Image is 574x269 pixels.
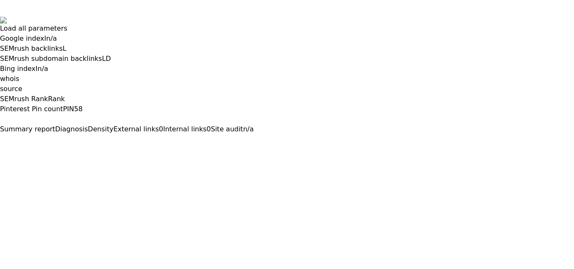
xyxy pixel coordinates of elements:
[48,95,65,103] span: Rank
[113,125,159,133] span: External links
[163,125,206,133] span: Internal links
[102,55,111,63] span: LD
[63,44,66,52] span: L
[36,65,38,73] span: I
[37,65,48,73] a: n/a
[55,125,88,133] span: Diagnosis
[207,125,211,133] span: 0
[211,125,254,133] a: Site auditn/a
[243,125,253,133] span: n/a
[46,34,57,42] a: n/a
[44,34,46,42] span: I
[74,105,82,113] a: 58
[88,125,113,133] span: Density
[211,125,243,133] span: Site audit
[159,125,163,133] span: 0
[63,105,74,113] span: PIN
